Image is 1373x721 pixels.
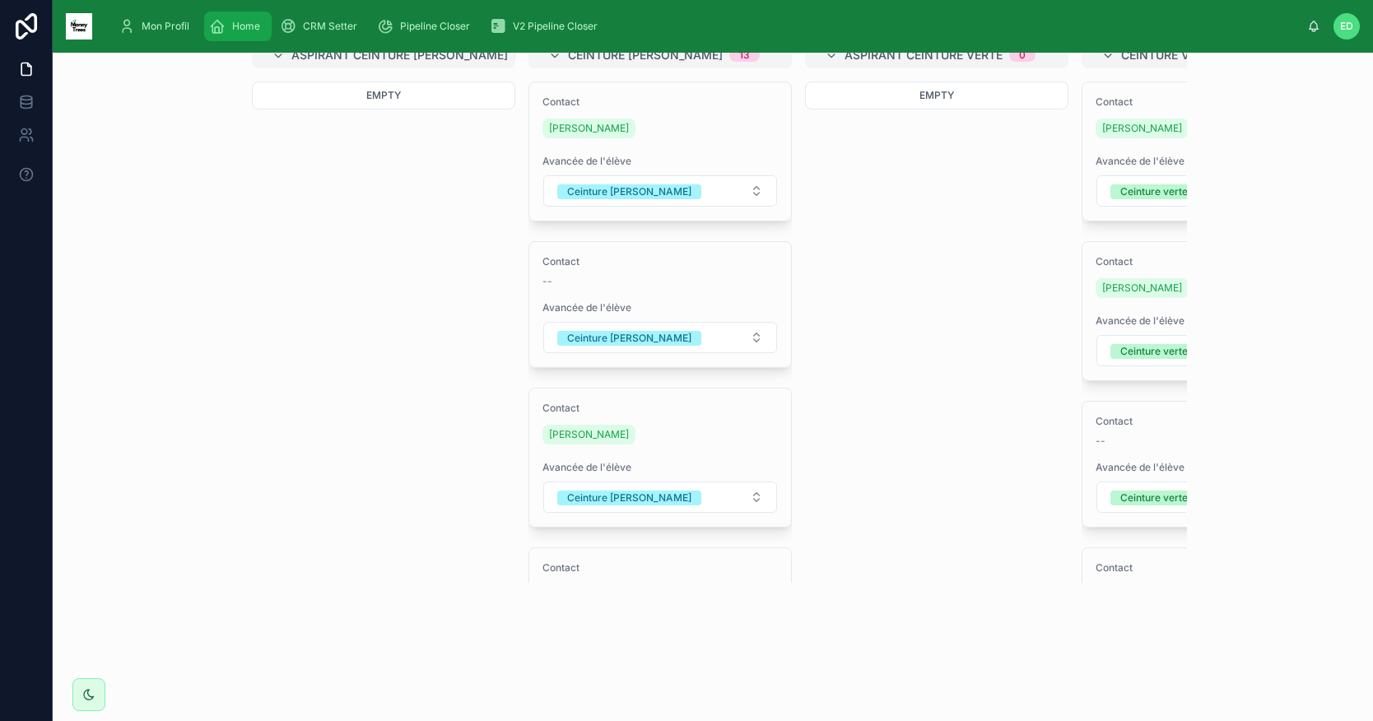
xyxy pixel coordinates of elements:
[1120,491,1188,505] div: Ceinture verte
[1102,281,1182,295] span: [PERSON_NAME]
[1096,175,1330,207] button: Select Button
[1096,119,1189,138] a: [PERSON_NAME]
[543,175,777,207] button: Select Button
[1096,278,1189,298] a: [PERSON_NAME]
[739,49,750,62] div: 13
[1096,314,1331,328] span: Avancée de l'élève
[567,331,691,346] div: Ceinture [PERSON_NAME]
[542,275,552,288] span: --
[567,491,691,505] div: Ceinture [PERSON_NAME]
[568,47,723,63] span: Ceinture [PERSON_NAME]
[1120,184,1188,199] div: Ceinture verte
[1096,255,1331,268] span: Contact
[366,89,401,101] span: Empty
[1019,49,1026,62] div: 0
[919,89,954,101] span: Empty
[542,301,778,314] span: Avancée de l'élève
[567,184,691,199] div: Ceinture [PERSON_NAME]
[542,119,635,138] a: [PERSON_NAME]
[542,561,778,574] span: Contact
[513,20,598,33] span: V2 Pipeline Closer
[542,402,778,415] span: Contact
[204,12,272,41] a: Home
[542,461,778,474] span: Avancée de l'élève
[543,322,777,353] button: Select Button
[1096,461,1331,474] span: Avancée de l'élève
[1096,561,1331,574] span: Contact
[542,95,778,109] span: Contact
[232,20,260,33] span: Home
[291,47,508,63] span: Aspirant ceinture [PERSON_NAME]
[105,8,1307,44] div: scrollable content
[372,12,482,41] a: Pipeline Closer
[549,122,629,135] span: [PERSON_NAME]
[485,12,609,41] a: V2 Pipeline Closer
[1121,47,1217,63] span: Ceinture verte
[66,13,92,40] img: App logo
[543,481,777,513] button: Select Button
[400,20,470,33] span: Pipeline Closer
[114,12,201,41] a: Mon Profil
[1096,481,1330,513] button: Select Button
[1120,344,1188,359] div: Ceinture verte
[1096,335,1330,366] button: Select Button
[1096,435,1105,448] span: --
[142,20,189,33] span: Mon Profil
[1102,122,1182,135] span: [PERSON_NAME]
[845,47,1003,63] span: Aspirant ceinture verte
[542,255,778,268] span: Contact
[303,20,357,33] span: CRM Setter
[275,12,369,41] a: CRM Setter
[1096,95,1331,109] span: Contact
[1096,155,1331,168] span: Avancée de l'élève
[1096,415,1331,428] span: Contact
[542,155,778,168] span: Avancée de l'élève
[542,425,635,444] a: [PERSON_NAME]
[549,428,629,441] span: [PERSON_NAME]
[1340,20,1353,33] span: ED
